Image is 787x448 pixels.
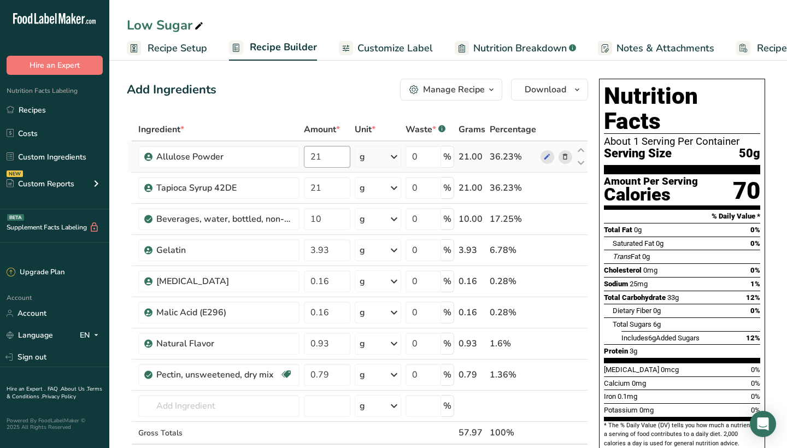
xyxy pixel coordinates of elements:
[357,41,433,56] span: Customize Label
[360,368,365,381] div: g
[459,123,485,136] span: Grams
[7,385,102,400] a: Terms & Conditions .
[621,334,700,342] span: Includes Added Sugars
[750,266,760,274] span: 0%
[406,123,445,136] div: Waste
[7,267,64,278] div: Upgrade Plan
[490,275,536,288] div: 0.28%
[661,366,679,374] span: 0mcg
[127,81,216,99] div: Add Ingredients
[490,368,536,381] div: 1.36%
[459,213,485,226] div: 10.00
[156,244,293,257] div: Gelatin
[360,275,365,288] div: g
[750,239,760,247] span: 0%
[138,123,184,136] span: Ingredient
[156,368,280,381] div: Pectin, unsweetened, dry mix
[156,213,293,226] div: Beverages, water, bottled, non-carbonated, CRYSTAL GEYSER
[750,411,776,437] div: Open Intercom Messenger
[339,36,433,61] a: Customize Label
[613,252,641,261] span: Fat
[604,187,698,203] div: Calories
[459,337,485,350] div: 0.93
[613,320,651,328] span: Total Sugars
[490,337,536,350] div: 1.6%
[473,41,567,56] span: Nutrition Breakdown
[459,150,485,163] div: 21.00
[598,36,714,61] a: Notes & Attachments
[156,150,293,163] div: Allulose Powder
[750,306,760,315] span: 0%
[148,41,207,56] span: Recipe Setup
[667,293,679,302] span: 33g
[604,176,698,187] div: Amount Per Serving
[604,136,760,147] div: About 1 Serving Per Container
[304,123,340,136] span: Amount
[455,36,576,61] a: Nutrition Breakdown
[400,79,502,101] button: Manage Recipe
[653,306,661,315] span: 0g
[751,379,760,387] span: 0%
[746,334,760,342] span: 12%
[648,334,656,342] span: 6g
[127,36,207,61] a: Recipe Setup
[630,347,637,355] span: 3g
[490,426,536,439] div: 100%
[613,239,654,247] span: Saturated Fat
[751,406,760,414] span: 0%
[750,226,760,234] span: 0%
[80,329,103,342] div: EN
[751,366,760,374] span: 0%
[423,83,485,96] div: Manage Recipe
[7,326,53,345] a: Language
[459,275,485,288] div: 0.16
[604,210,760,223] section: % Daily Value *
[355,123,375,136] span: Unit
[360,306,365,319] div: g
[360,213,365,226] div: g
[490,123,536,136] span: Percentage
[61,385,87,393] a: About Us .
[459,368,485,381] div: 0.79
[653,320,661,328] span: 6g
[604,84,760,134] h1: Nutrition Facts
[604,147,672,161] span: Serving Size
[138,427,299,439] div: Gross Totals
[604,226,632,234] span: Total Fat
[630,280,648,288] span: 25mg
[459,244,485,257] div: 3.93
[7,178,74,190] div: Custom Reports
[156,306,293,319] div: Malic Acid (E296)
[604,347,628,355] span: Protein
[616,41,714,56] span: Notes & Attachments
[733,176,760,205] div: 70
[613,252,631,261] i: Trans
[739,147,760,161] span: 50g
[229,35,317,61] a: Recipe Builder
[490,150,536,163] div: 36.23%
[360,150,365,163] div: g
[360,337,365,350] div: g
[7,417,103,431] div: Powered By FoodLabelMaker © 2025 All Rights Reserved
[511,79,588,101] button: Download
[525,83,566,96] span: Download
[643,266,657,274] span: 0mg
[459,426,485,439] div: 57.97
[490,306,536,319] div: 0.28%
[459,181,485,194] div: 21.00
[360,244,365,257] div: g
[604,406,638,414] span: Potassium
[490,213,536,226] div: 17.25%
[360,399,365,412] div: g
[613,306,651,315] span: Dietary Fiber
[490,181,536,194] div: 36.23%
[618,392,637,400] span: 0.1mg
[360,181,365,194] div: g
[48,385,61,393] a: FAQ .
[634,226,642,234] span: 0g
[604,293,666,302] span: Total Carbohydrate
[7,385,45,393] a: Hire an Expert .
[750,280,760,288] span: 1%
[138,395,299,417] input: Add Ingredient
[639,406,654,414] span: 0mg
